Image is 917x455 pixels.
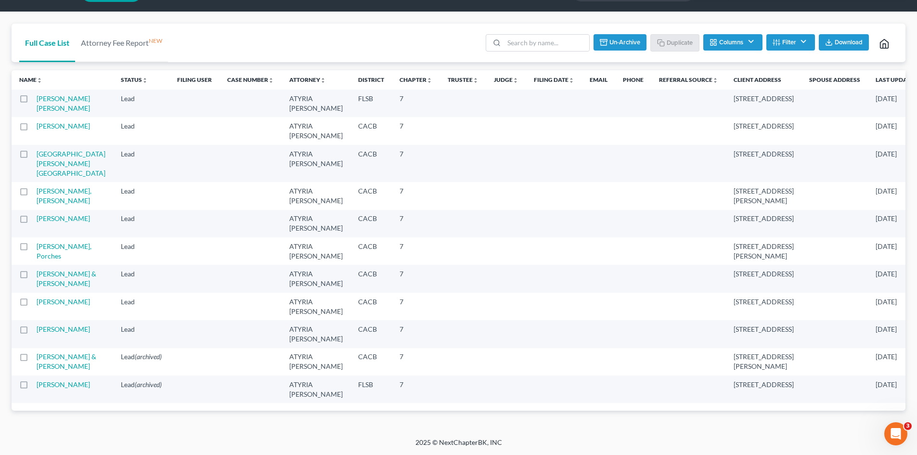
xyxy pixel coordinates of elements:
td: ATYRIA [PERSON_NAME] [282,320,350,348]
i: unfold_more [568,78,574,83]
td: ATYRIA [PERSON_NAME] [282,376,350,403]
td: CACB [350,237,392,265]
button: Columns [703,34,762,51]
span: Download [835,39,863,46]
td: CACB [350,210,392,237]
td: CACB [350,320,392,348]
td: [STREET_ADDRESS] [726,265,801,292]
td: Lead [113,210,169,237]
td: Lead [113,293,169,320]
a: [PERSON_NAME] [37,122,90,130]
td: CACB [350,293,392,320]
td: 7 [392,320,440,348]
td: ATYRIA [PERSON_NAME] [282,348,350,376]
i: unfold_more [712,78,718,83]
i: unfold_more [426,78,432,83]
td: 7 [392,145,440,182]
i: unfold_more [513,78,518,83]
button: Un-archive [594,34,646,51]
th: District [350,70,392,90]
a: [PERSON_NAME] [PERSON_NAME] [37,94,90,112]
a: Referral Sourceunfold_more [659,76,718,83]
td: [STREET_ADDRESS][PERSON_NAME] [726,348,801,376]
td: Lead [113,348,169,376]
td: CACB [350,265,392,292]
td: ATYRIA [PERSON_NAME] [282,117,350,144]
a: Case Numberunfold_more [227,76,274,83]
button: Filter [766,34,815,51]
sup: NEW [149,37,162,44]
a: Trusteeunfold_more [448,76,478,83]
a: Filing Dateunfold_more [534,76,574,83]
td: Lead [113,320,169,348]
a: [PERSON_NAME] & [PERSON_NAME] [37,270,96,287]
input: Search by name... [504,35,589,51]
td: 7 [392,265,440,292]
td: Lead [113,237,169,265]
a: [PERSON_NAME] [37,298,90,306]
th: Filing User [169,70,220,90]
td: ATYRIA [PERSON_NAME] [282,237,350,265]
td: ATYRIA [PERSON_NAME] [282,210,350,237]
div: 2025 © NextChapterBK, INC [184,438,733,455]
td: [STREET_ADDRESS][PERSON_NAME] [726,237,801,265]
td: [STREET_ADDRESS] [726,320,801,348]
a: [GEOGRAPHIC_DATA][PERSON_NAME][GEOGRAPHIC_DATA] [37,150,105,177]
td: CACB [350,182,392,209]
td: [STREET_ADDRESS] [726,117,801,144]
th: Phone [615,70,651,90]
td: ATYRIA [PERSON_NAME] [282,265,350,292]
td: Lead [113,265,169,292]
td: 7 [392,376,440,403]
td: 7 [392,182,440,209]
td: [STREET_ADDRESS] [726,376,801,403]
td: ATYRIA [PERSON_NAME] [282,182,350,209]
i: unfold_more [142,78,148,83]
td: Lead [113,90,169,117]
i: unfold_more [473,78,478,83]
a: Judgeunfold_more [494,76,518,83]
iframe: Intercom live chat [884,422,907,445]
th: Email [582,70,615,90]
span: 3 [904,422,912,430]
td: 7 [392,348,440,376]
td: 7 [392,90,440,117]
td: FLSB [350,90,392,117]
a: [PERSON_NAME], Porches [37,242,91,260]
a: [PERSON_NAME] & [PERSON_NAME] [37,352,96,370]
th: Client Address [726,70,801,90]
td: FLSB [350,376,392,403]
td: [STREET_ADDRESS] [726,145,801,182]
th: Spouse Address [801,70,868,90]
td: [STREET_ADDRESS] [726,90,801,117]
a: Full Case List [19,24,75,62]
td: 7 [392,293,440,320]
a: [PERSON_NAME], [PERSON_NAME] [37,187,91,205]
td: [STREET_ADDRESS][PERSON_NAME] [726,182,801,209]
span: (archived) [135,352,162,361]
a: [PERSON_NAME] [37,214,90,222]
a: [PERSON_NAME] [37,380,90,389]
a: Nameunfold_more [19,76,42,83]
td: [STREET_ADDRESS] [726,293,801,320]
td: [STREET_ADDRESS] [726,210,801,237]
td: ATYRIA [PERSON_NAME] [282,293,350,320]
i: unfold_more [320,78,326,83]
i: unfold_more [37,78,42,83]
span: (archived) [135,380,162,389]
a: Chapterunfold_more [400,76,432,83]
td: ATYRIA [PERSON_NAME] [282,145,350,182]
a: Attorneyunfold_more [289,76,326,83]
a: [PERSON_NAME] [37,325,90,333]
a: Statusunfold_more [121,76,148,83]
td: 7 [392,117,440,144]
td: CACB [350,117,392,144]
td: ATYRIA [PERSON_NAME] [282,90,350,117]
button: Download [819,34,869,51]
td: 7 [392,237,440,265]
td: Lead [113,182,169,209]
td: Lead [113,117,169,144]
td: 7 [392,210,440,237]
td: Lead [113,145,169,182]
td: Lead [113,376,169,403]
